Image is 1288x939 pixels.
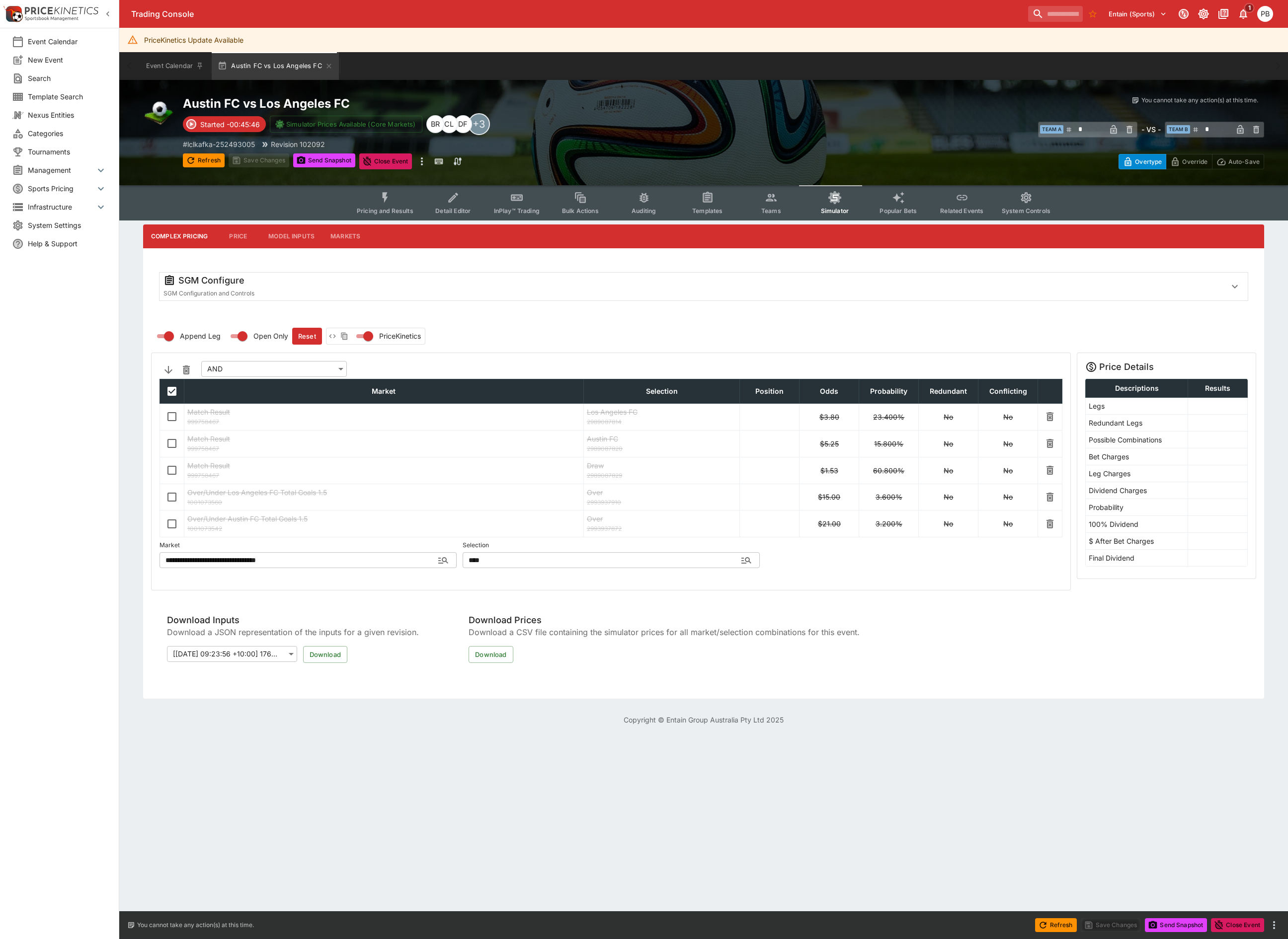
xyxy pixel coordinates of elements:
[1214,5,1232,23] button: Documentation
[978,379,1038,403] th: Conflicting
[800,403,859,430] td: $3.80
[160,537,457,552] label: Market
[326,330,338,342] button: View payload
[737,551,755,569] button: Open
[167,614,433,626] span: Download Inputs
[137,921,254,930] p: You cannot take any action(s) at this time.
[859,403,919,430] td: 23.400%
[1119,154,1166,169] button: Overtype
[303,646,347,663] button: Download
[587,498,736,507] span: 2993937910
[761,207,781,215] span: Teams
[919,510,978,537] td: No
[183,139,255,149] p: Copy To Clipboard
[583,379,739,403] th: Selection
[468,113,490,135] div: +3
[187,433,580,444] p: Match Result
[740,379,800,403] th: Position
[163,275,1218,287] div: SGM Configure
[270,116,422,133] button: Simulator Prices Available (Core Markets)
[587,444,736,454] span: 2989087820
[1244,3,1255,13] span: 1
[919,379,978,403] th: Redundant
[463,537,760,552] label: Selection
[821,207,849,215] span: Simulator
[978,457,1038,484] td: No
[1086,549,1188,566] td: Final Dividend
[187,444,580,454] span: 999758467
[1119,154,1264,169] div: Start From
[119,715,1288,725] p: Copyright © Entain Group Australia Pty Ltd 2025
[1086,499,1188,515] td: Probability
[587,471,736,481] span: 2989087829
[587,513,736,524] p: Over
[25,7,98,14] img: PriceKinetics
[28,165,95,175] span: Management
[28,146,107,157] span: Tournaments
[1228,156,1260,167] p: Auto-Save
[180,331,221,341] span: Append Leg
[434,551,452,569] button: Open
[187,407,580,417] p: Match Result
[1166,154,1212,169] button: Override
[1002,207,1050,215] span: System Controls
[28,238,107,249] span: Help & Support
[28,36,107,47] span: Event Calendar
[3,4,23,24] img: PriceKinetics Logo
[978,403,1038,430] td: No
[859,484,919,510] td: 3.600%
[187,417,580,427] span: 999758467
[1086,515,1188,532] td: 100% Dividend
[359,153,412,169] button: Close Event
[28,55,107,65] span: New Event
[28,220,107,230] span: System Settings
[587,417,736,427] span: 2989087814
[201,361,347,377] div: AND
[357,207,413,215] span: Pricing and Results
[187,524,580,534] span: 1001073542
[143,224,216,248] button: Complex Pricing
[1145,918,1207,932] button: Send Snapshot
[1103,6,1173,22] button: Select Tenant
[183,96,724,111] h2: Copy To Clipboard
[587,487,736,498] p: Over
[187,498,580,507] span: 1001073560
[587,524,736,534] span: 2993937872
[1141,96,1258,105] p: You cannot take any action(s) at this time.
[131,9,1024,19] div: Trading Console
[140,52,210,80] button: Event Calendar
[25,16,79,21] img: Sportsbook Management
[1167,125,1190,134] span: Team B
[1086,482,1188,499] td: Dividend Charges
[800,379,859,403] th: Odds
[167,626,433,638] span: Download a JSON representation of the inputs for a given revision.
[587,407,736,417] p: Los Angeles FC
[1211,918,1264,932] button: Close Event
[426,115,444,133] div: Ben Raymond
[919,457,978,484] td: No
[587,433,736,444] p: Austin FC
[184,379,584,403] th: Market
[1182,156,1207,167] p: Override
[1135,156,1162,167] p: Overtype
[1141,124,1161,135] h6: - VS -
[1086,431,1188,448] td: Possible Combinations
[28,91,107,102] span: Template Search
[1099,361,1154,372] h5: Price Details
[1257,6,1273,22] div: Peter Bishop
[144,31,243,49] div: PriceKinetics Update Available
[1086,465,1188,482] td: Leg Charges
[187,471,580,481] span: 999758467
[940,207,983,215] span: Related Events
[454,115,472,133] div: David Foster
[28,183,95,194] span: Sports Pricing
[587,460,736,471] p: Draw
[322,224,368,248] button: Markets
[216,224,260,248] button: Price
[1234,5,1252,23] button: Notifications
[800,457,859,484] td: $1.53
[293,153,355,167] button: Send Snapshot
[1040,125,1063,134] span: Team A
[28,202,95,212] span: Infrastructure
[469,646,513,663] button: Download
